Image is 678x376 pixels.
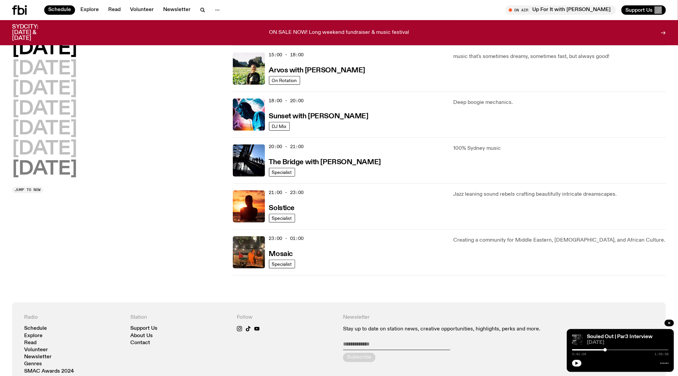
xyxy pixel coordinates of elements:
p: Stay up to date on station news, creative opportunities, highlights, perks and more. [343,326,548,332]
span: Specialist [272,170,292,175]
button: [DATE] [12,120,77,138]
span: Specialist [272,215,292,221]
a: Volunteer [24,348,48,353]
a: About Us [130,333,153,338]
button: [DATE] [12,160,77,179]
img: A girl standing in the ocean as waist level, staring into the rise of the sun. [233,190,265,223]
span: Jump to now [15,188,41,192]
img: Bri is smiling and wearing a black t-shirt. She is standing in front of a lush, green field. Ther... [233,53,265,85]
button: Support Us [621,5,666,15]
span: Specialist [272,261,292,266]
p: ON SALE NOW! Long weekend fundraiser & music festival [269,30,409,36]
button: [DATE] [12,60,77,78]
h3: The Bridge with [PERSON_NAME] [269,159,381,166]
a: Explore [76,5,103,15]
span: DJ Mix [272,124,287,129]
span: 18:00 - 20:00 [269,98,304,104]
h3: Arvos with [PERSON_NAME] [269,67,365,74]
a: Arvos with [PERSON_NAME] [269,66,365,74]
h3: Mosaic [269,251,293,258]
a: Specialist [269,214,295,223]
a: Specialist [269,260,295,268]
a: The Bridge with [PERSON_NAME] [269,158,381,166]
button: [DATE] [12,40,77,58]
h3: Solstice [269,205,294,212]
a: Specialist [269,168,295,177]
img: Tommy and Jono Playing at a fundraiser for Palestine [233,236,265,268]
a: Newsletter [24,355,52,360]
span: 1:59:58 [655,353,669,356]
button: Jump to now [12,187,43,193]
span: Support Us [625,7,653,13]
a: Sunset with [PERSON_NAME] [269,112,368,120]
button: On AirUp For It with [PERSON_NAME] [505,5,616,15]
button: [DATE] [12,100,77,119]
span: 23:00 - 01:00 [269,235,304,242]
span: 21:00 - 23:00 [269,189,304,196]
h3: Sunset with [PERSON_NAME] [269,113,368,120]
h4: Newsletter [343,314,548,321]
h4: Radio [24,314,122,321]
a: Support Us [130,326,157,331]
h4: Station [130,314,228,321]
span: 0:41:04 [572,353,586,356]
a: Read [104,5,125,15]
a: DJ Mix [269,122,290,131]
p: Deep boogie mechanics. [453,99,666,107]
a: Explore [24,333,43,338]
a: Souled Out | Par3 Interview [587,334,653,339]
a: On Rotation [269,76,300,85]
p: 100% Sydney music [453,144,666,152]
a: Schedule [24,326,47,331]
button: Subscribe [343,353,376,362]
img: Simon Caldwell stands side on, looking downwards. He has headphones on. Behind him is a brightly ... [233,99,265,131]
p: music that's sometimes dreamy, sometimes fast, but always good! [453,53,666,61]
span: 20:00 - 21:00 [269,143,304,150]
a: Mosaic [269,249,293,258]
button: [DATE] [12,80,77,99]
span: On Rotation [272,78,297,83]
span: 15:00 - 18:00 [269,52,304,58]
a: Volunteer [126,5,158,15]
p: Creating a community for Middle Eastern, [DEMOGRAPHIC_DATA], and African Culture. [453,236,666,244]
p: Jazz leaning sound rebels crafting beautifully intricate dreamscapes. [453,190,666,198]
span: [DATE] [587,340,669,345]
a: Newsletter [159,5,195,15]
img: People climb Sydney's Harbour Bridge [233,144,265,177]
h4: Follow [237,314,335,321]
a: Read [24,340,37,346]
a: Contact [130,340,150,346]
a: Schedule [44,5,75,15]
button: [DATE] [12,140,77,159]
h3: SYDCITY: [DATE] & [DATE] [12,24,55,41]
a: SMAC Awards 2024 [24,369,74,374]
a: Genres [24,362,42,367]
a: Solstice [269,203,294,212]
